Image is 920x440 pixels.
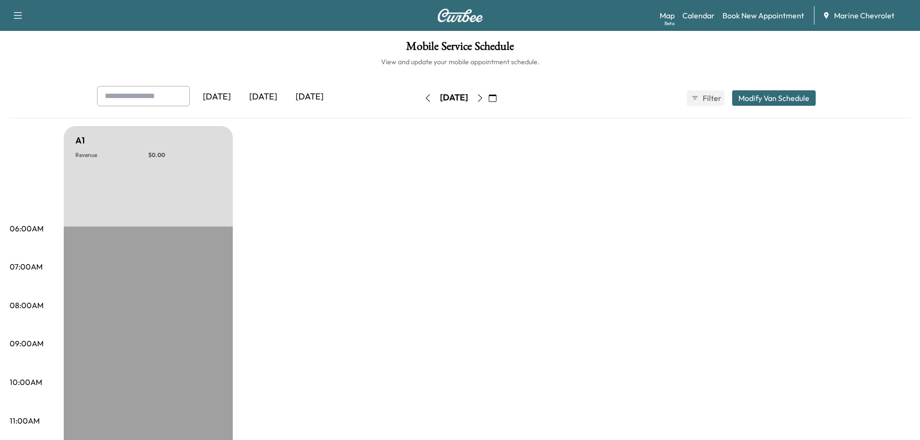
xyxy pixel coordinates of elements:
p: 06:00AM [10,223,43,234]
span: Filter [703,92,720,104]
div: [DATE] [286,86,333,108]
img: Curbee Logo [437,9,483,22]
h6: View and update your mobile appointment schedule. [10,57,910,67]
a: Calendar [682,10,715,21]
button: Filter [687,90,724,106]
p: Revenue [75,151,148,159]
div: Beta [665,20,675,27]
p: 10:00AM [10,376,42,388]
div: [DATE] [440,92,468,104]
div: [DATE] [194,86,240,108]
p: $ 0.00 [148,151,221,159]
div: [DATE] [240,86,286,108]
h1: Mobile Service Schedule [10,41,910,57]
p: 08:00AM [10,299,43,311]
button: Modify Van Schedule [732,90,816,106]
a: MapBeta [660,10,675,21]
span: Marine Chevrolet [834,10,894,21]
p: 09:00AM [10,338,43,349]
p: 11:00AM [10,415,40,426]
a: Book New Appointment [722,10,804,21]
h5: A1 [75,134,85,147]
p: 07:00AM [10,261,42,272]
